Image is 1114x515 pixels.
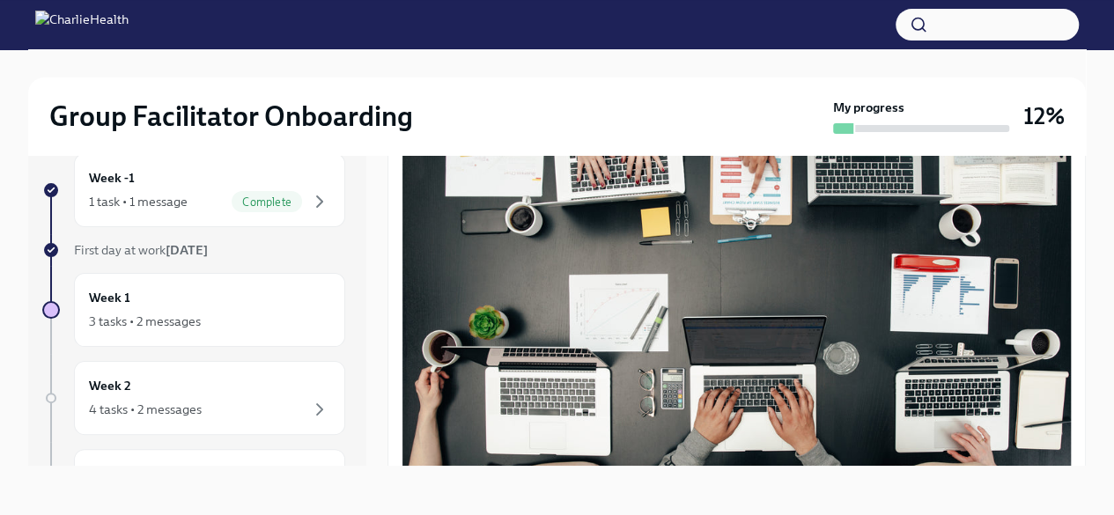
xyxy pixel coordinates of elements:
[74,242,208,258] span: First day at work
[1023,100,1065,132] h3: 12%
[89,464,131,483] h6: Week 3
[89,313,201,330] div: 3 tasks • 2 messages
[42,153,345,227] a: Week -11 task • 1 messageComplete
[89,288,130,307] h6: Week 1
[89,401,202,418] div: 4 tasks • 2 messages
[833,99,904,116] strong: My progress
[89,168,135,188] h6: Week -1
[89,376,131,395] h6: Week 2
[402,94,1071,489] button: Zoom image
[35,11,129,39] img: CharlieHealth
[42,361,345,435] a: Week 24 tasks • 2 messages
[232,195,302,209] span: Complete
[42,241,345,259] a: First day at work[DATE]
[49,99,413,134] h2: Group Facilitator Onboarding
[89,193,188,210] div: 1 task • 1 message
[42,273,345,347] a: Week 13 tasks • 2 messages
[166,242,208,258] strong: [DATE]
